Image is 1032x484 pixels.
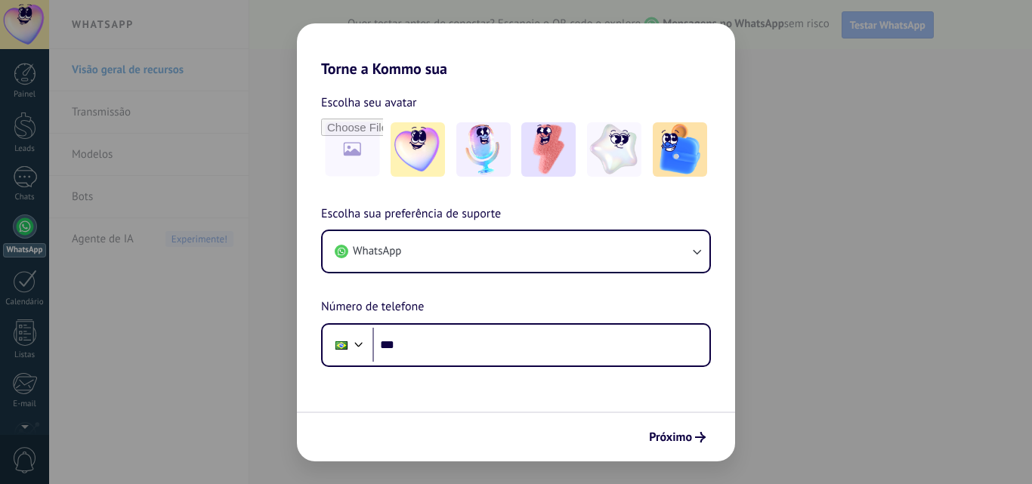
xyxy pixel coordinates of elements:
img: -3.jpeg [521,122,576,177]
img: -2.jpeg [456,122,511,177]
button: WhatsApp [323,231,709,272]
h2: Torne a Kommo sua [297,23,735,78]
span: WhatsApp [353,244,401,259]
div: Brazil: + 55 [327,329,356,361]
img: -1.jpeg [391,122,445,177]
img: -4.jpeg [587,122,641,177]
img: -5.jpeg [653,122,707,177]
span: Escolha sua preferência de suporte [321,205,501,224]
span: Próximo [649,432,692,442]
span: Escolha seu avatar [321,93,417,113]
button: Próximo [642,424,712,450]
span: Número de telefone [321,297,424,317]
